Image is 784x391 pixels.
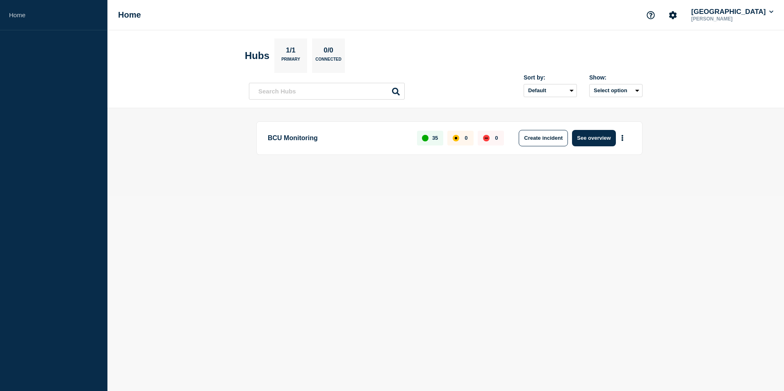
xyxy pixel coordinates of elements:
[432,135,438,141] p: 35
[249,83,405,100] input: Search Hubs
[495,135,498,141] p: 0
[690,16,775,22] p: [PERSON_NAME]
[321,46,337,57] p: 0/0
[118,10,141,20] h1: Home
[268,130,408,146] p: BCU Monitoring
[519,130,568,146] button: Create incident
[245,50,269,61] h2: Hubs
[690,8,775,16] button: [GEOGRAPHIC_DATA]
[483,135,490,141] div: down
[589,74,643,81] div: Show:
[572,130,615,146] button: See overview
[283,46,299,57] p: 1/1
[315,57,341,66] p: Connected
[524,74,577,81] div: Sort by:
[465,135,467,141] p: 0
[664,7,681,24] button: Account settings
[453,135,459,141] div: affected
[524,84,577,97] select: Sort by
[617,130,628,145] button: More actions
[422,135,428,141] div: up
[281,57,300,66] p: Primary
[589,84,643,97] button: Select option
[642,7,659,24] button: Support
